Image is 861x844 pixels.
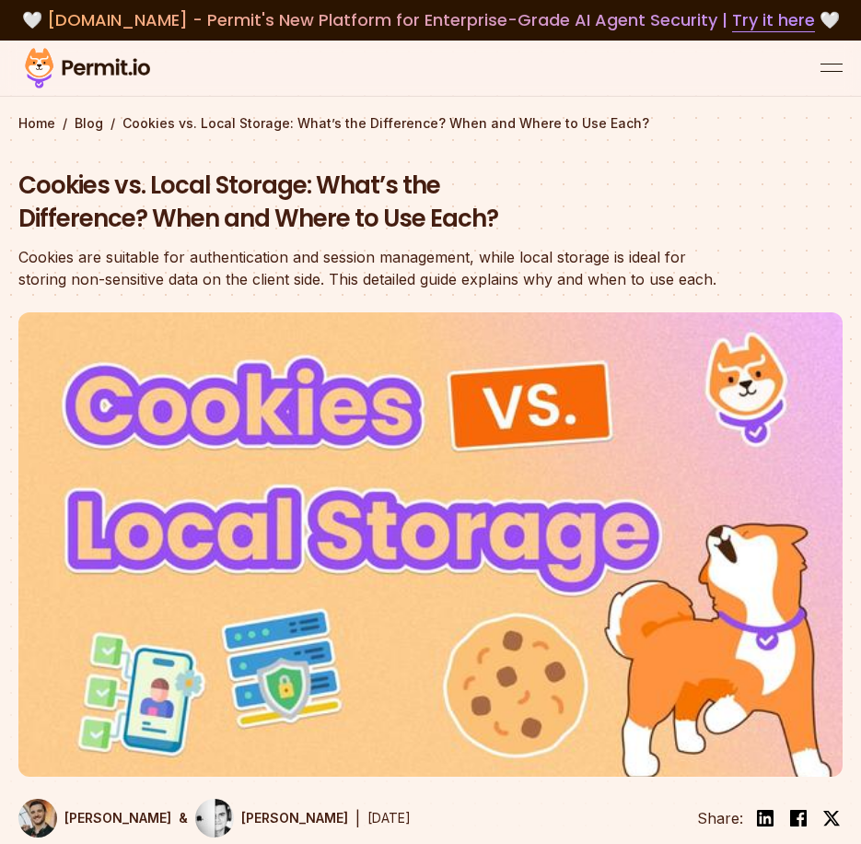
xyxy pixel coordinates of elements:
[822,809,841,827] img: twitter
[241,809,348,827] p: [PERSON_NAME]
[787,807,809,829] img: facebook
[64,809,171,827] p: [PERSON_NAME]
[195,799,234,838] img: Filip Grebowski
[732,8,815,32] a: Try it here
[18,170,726,236] h1: Cookies vs. Local Storage: What’s the Difference? When and Where to Use Each?
[367,810,411,826] time: [DATE]
[820,57,843,79] button: open menu
[697,807,743,829] li: Share:
[18,799,57,838] img: Daniel Bass
[47,8,815,31] span: [DOMAIN_NAME] - Permit's New Platform for Enterprise-Grade AI Agent Security |
[75,114,103,133] a: Blog
[195,799,348,838] a: [PERSON_NAME]
[18,246,726,290] div: Cookies are suitable for authentication and session management, while local storage is ideal for ...
[18,44,157,92] img: Permit logo
[18,7,843,33] div: 🤍 🤍
[18,799,171,838] a: [PERSON_NAME]
[355,807,360,829] div: |
[179,809,188,827] p: &
[18,114,843,133] div: / /
[18,114,55,133] a: Home
[18,312,843,776] img: Cookies vs. Local Storage: What’s the Difference? When and Where to Use Each?
[754,807,776,829] img: linkedin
